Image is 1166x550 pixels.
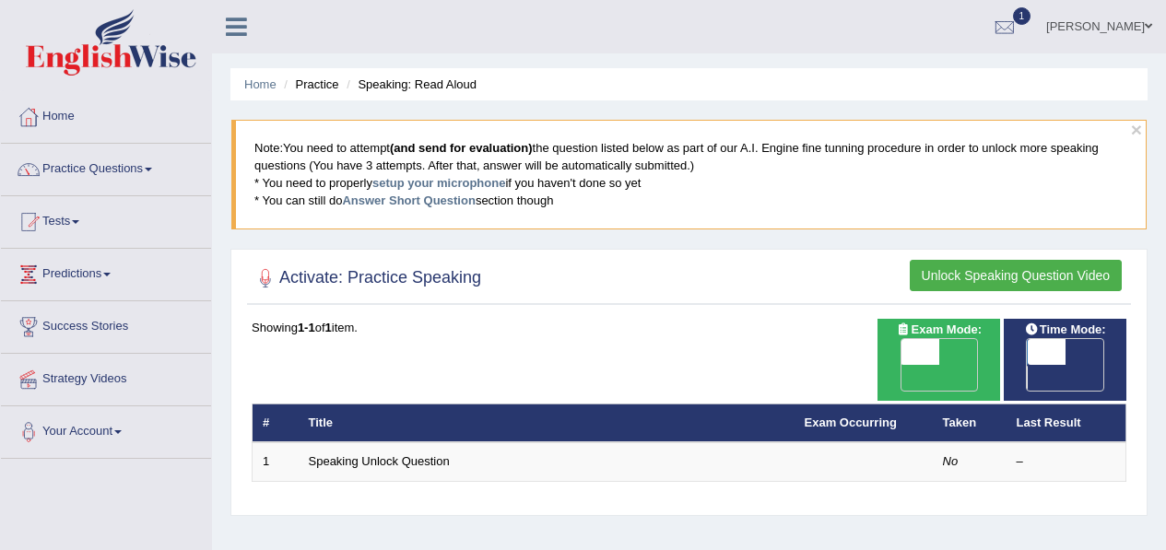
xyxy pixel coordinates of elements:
[889,320,989,339] span: Exam Mode:
[252,264,481,292] h2: Activate: Practice Speaking
[1,354,211,400] a: Strategy Videos
[1017,453,1116,471] div: –
[231,120,1147,228] blockquote: You need to attempt the question listed below as part of our A.I. Engine fine tunning procedure i...
[252,319,1126,336] div: Showing of item.
[1,91,211,137] a: Home
[342,76,477,93] li: Speaking: Read Aloud
[1007,404,1126,442] th: Last Result
[1,406,211,452] a: Your Account
[1,144,211,190] a: Practice Questions
[299,404,795,442] th: Title
[877,319,1000,401] div: Show exams occurring in exams
[390,141,533,155] b: (and send for evaluation)
[372,176,505,190] a: setup your microphone
[1013,7,1031,25] span: 1
[298,321,315,334] b: 1-1
[253,404,299,442] th: #
[244,77,277,91] a: Home
[279,76,338,93] li: Practice
[1,249,211,295] a: Predictions
[1,196,211,242] a: Tests
[933,404,1007,442] th: Taken
[1018,320,1113,339] span: Time Mode:
[254,141,283,155] span: Note:
[309,454,450,468] a: Speaking Unlock Question
[910,260,1122,291] button: Unlock Speaking Question Video
[805,415,897,429] a: Exam Occurring
[1,301,211,347] a: Success Stories
[253,442,299,481] td: 1
[943,454,959,468] em: No
[325,321,332,334] b: 1
[342,193,475,207] a: Answer Short Question
[1131,120,1142,139] button: ×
